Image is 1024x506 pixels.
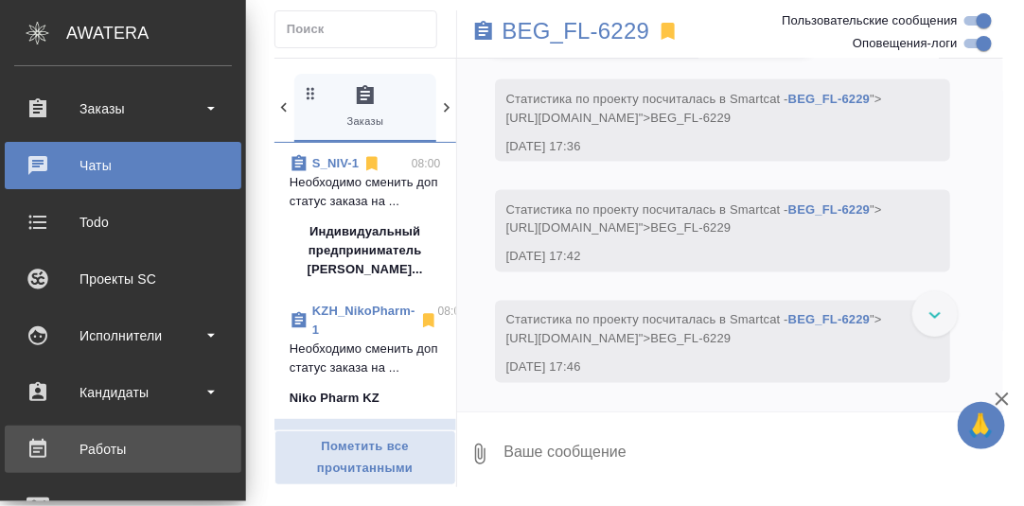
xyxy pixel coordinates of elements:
[788,92,870,106] a: BEG_FL-6229
[506,202,882,236] span: Cтатистика по проекту посчиталась в Smartcat - ">[URL][DOMAIN_NAME]">BEG_FL-6229
[788,313,870,327] a: BEG_FL-6229
[290,222,441,279] p: Индивидуальный предприниматель [PERSON_NAME]...
[14,208,232,236] div: Todo
[503,22,650,41] a: BEG_FL-6229
[274,143,456,290] div: S_NIV-108:00Необходимо сменить доп статус заказа на ...Индивидуальный предприниматель [PERSON_NAM...
[5,142,241,189] a: Чаты
[853,34,958,53] span: Оповещения-логи
[302,84,320,102] svg: Зажми и перетащи, чтобы поменять порядок вкладок
[438,302,468,321] p: 08:00
[5,426,241,473] a: Работы
[506,92,882,125] span: Cтатистика по проекту посчиталась в Smartcat - ">[URL][DOMAIN_NAME]">BEG_FL-6229
[312,304,415,337] a: KZH_NikoPharm-1
[14,151,232,180] div: Чаты
[290,173,441,211] p: Необходимо сменить доп статус заказа на ...
[312,156,359,170] a: S_NIV-1
[965,406,998,445] span: 🙏
[287,16,436,43] input: Поиск
[506,313,882,346] span: Cтатистика по проекту посчиталась в Smartcat - ">[URL][DOMAIN_NAME]">BEG_FL-6229
[290,389,380,408] p: Niko Pharm KZ
[788,202,870,217] a: BEG_FL-6229
[290,340,441,377] p: Необходимо сменить доп статус заказа на ...
[782,11,958,30] span: Пользовательские сообщения
[302,84,429,131] span: Заказы
[419,311,438,330] svg: Отписаться
[14,322,232,350] div: Исполнители
[14,95,232,123] div: Заказы
[412,154,441,173] p: 08:00
[958,402,1005,449] button: 🙏
[506,137,885,156] div: [DATE] 17:36
[506,358,885,377] div: [DATE] 17:46
[274,290,456,419] div: KZH_NikoPharm-108:00Необходимо сменить доп статус заказа на ...Niko Pharm KZ
[362,154,381,173] svg: Отписаться
[14,435,232,463] div: Работы
[274,430,456,485] button: Пометить все прочитанными
[5,199,241,246] a: Todo
[66,14,246,52] div: AWATERA
[5,255,241,303] a: Проекты SC
[506,248,885,267] div: [DATE] 17:42
[14,265,232,293] div: Проекты SC
[14,378,232,407] div: Кандидаты
[285,436,446,480] span: Пометить все прочитанными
